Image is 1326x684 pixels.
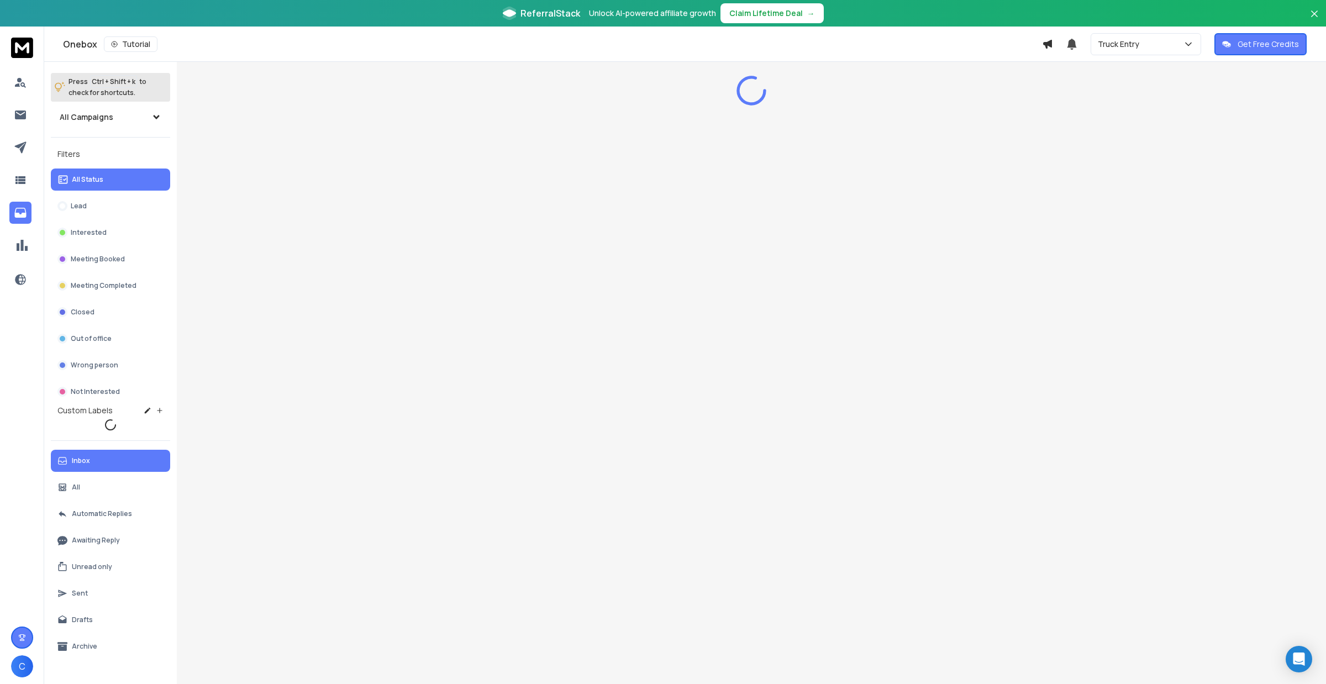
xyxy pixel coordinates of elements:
[72,175,103,184] p: All Status
[71,255,125,264] p: Meeting Booked
[72,483,80,492] p: All
[51,635,170,657] button: Archive
[72,536,120,545] p: Awaiting Reply
[51,476,170,498] button: All
[51,529,170,551] button: Awaiting Reply
[72,589,88,598] p: Sent
[520,7,580,20] span: ReferralStack
[51,248,170,270] button: Meeting Booked
[51,450,170,472] button: Inbox
[51,582,170,604] button: Sent
[72,456,90,465] p: Inbox
[71,334,112,343] p: Out of office
[51,169,170,191] button: All Status
[51,609,170,631] button: Drafts
[51,222,170,244] button: Interested
[720,3,824,23] button: Claim Lifetime Deal→
[60,112,113,123] h1: All Campaigns
[1098,39,1144,50] p: Truck Entry
[72,509,132,518] p: Automatic Replies
[51,503,170,525] button: Automatic Replies
[57,405,113,416] h3: Custom Labels
[71,228,107,237] p: Interested
[104,36,157,52] button: Tutorial
[51,106,170,128] button: All Campaigns
[72,562,112,571] p: Unread only
[63,36,1042,52] div: Onebox
[807,8,815,19] span: →
[72,615,93,624] p: Drafts
[71,202,87,211] p: Lead
[69,76,146,98] p: Press to check for shortcuts.
[90,75,137,88] span: Ctrl + Shift + k
[51,381,170,403] button: Not Interested
[1214,33,1307,55] button: Get Free Credits
[1307,7,1322,33] button: Close banner
[1286,646,1312,672] div: Open Intercom Messenger
[11,655,33,677] button: C
[1238,39,1299,50] p: Get Free Credits
[71,308,94,317] p: Closed
[71,281,136,290] p: Meeting Completed
[51,146,170,162] h3: Filters
[51,556,170,578] button: Unread only
[71,361,118,370] p: Wrong person
[72,642,97,651] p: Archive
[51,354,170,376] button: Wrong person
[51,301,170,323] button: Closed
[51,195,170,217] button: Lead
[589,8,716,19] p: Unlock AI-powered affiliate growth
[51,275,170,297] button: Meeting Completed
[51,328,170,350] button: Out of office
[71,387,120,396] p: Not Interested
